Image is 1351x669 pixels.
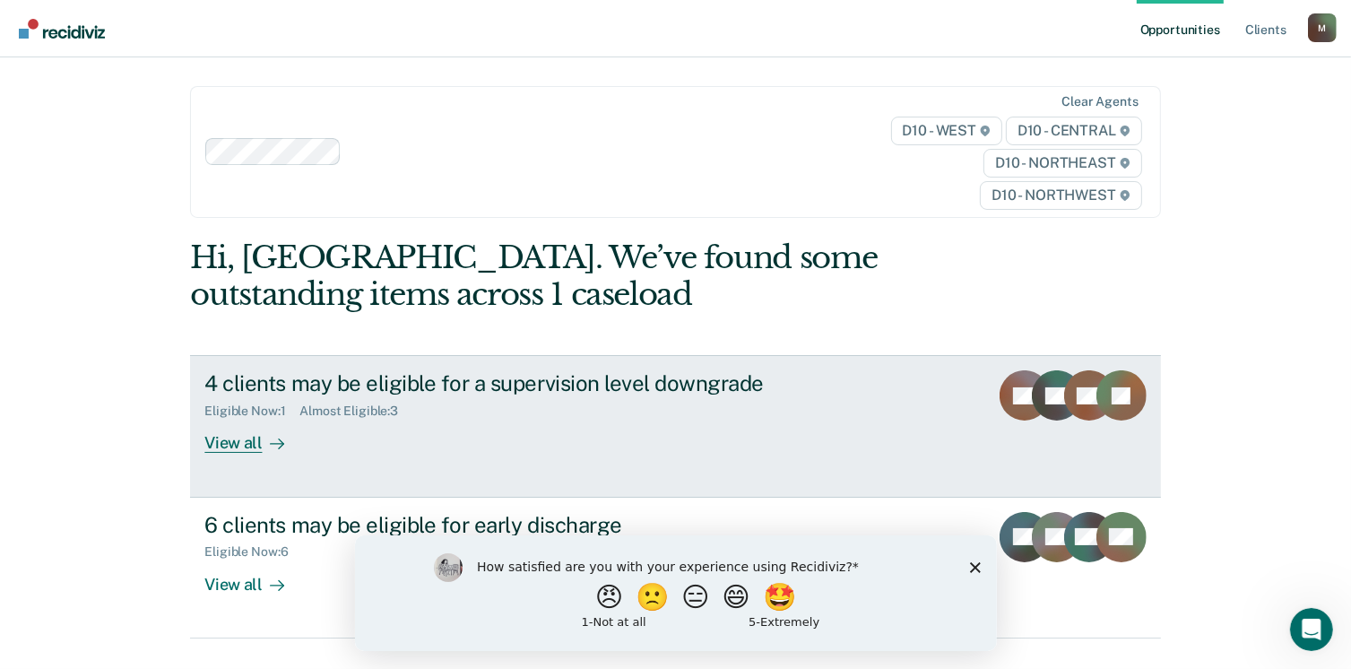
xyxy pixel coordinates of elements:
div: Eligible Now : 1 [204,404,299,419]
iframe: Intercom live chat [1290,608,1333,651]
div: Hi, [GEOGRAPHIC_DATA]. We’ve found some outstanding items across 1 caseload [190,239,966,313]
div: 6 clients may be eligible for early discharge [204,512,834,538]
span: D10 - NORTHEAST [983,149,1141,178]
div: Clear agents [1061,94,1138,109]
a: 6 clients may be eligible for early dischargeEligible Now:6View all [190,498,1160,639]
a: 4 clients may be eligible for a supervision level downgradeEligible Now:1Almost Eligible:3View all [190,355,1160,497]
span: D10 - CENTRAL [1006,117,1142,145]
div: View all [204,560,305,595]
span: D10 - WEST [891,117,1002,145]
div: View all [204,419,305,454]
div: 4 clients may be eligible for a supervision level downgrade [204,370,834,396]
img: Recidiviz [19,19,105,39]
button: Profile dropdown button [1308,13,1337,42]
iframe: Survey by Kim from Recidiviz [355,535,997,651]
span: D10 - NORTHWEST [980,181,1141,210]
div: Eligible Now : 6 [204,544,302,560]
div: Almost Eligible : 3 [299,404,412,419]
div: M [1308,13,1337,42]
